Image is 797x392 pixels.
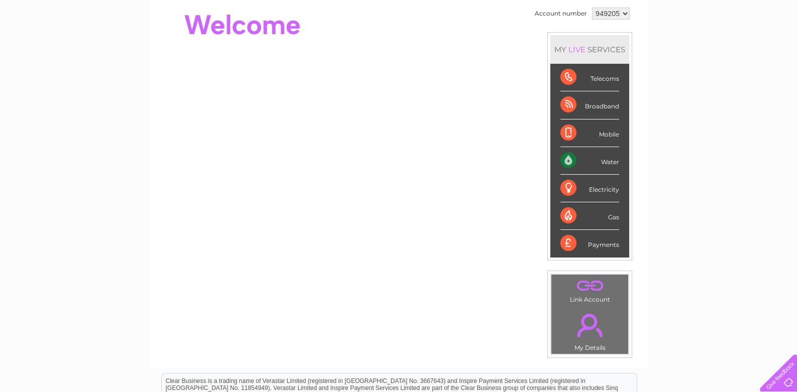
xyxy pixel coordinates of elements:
div: LIVE [566,45,587,54]
a: Blog [710,43,724,50]
a: . [554,277,626,295]
a: 0333 014 3131 [608,5,677,18]
a: Energy [645,43,667,50]
div: Telecoms [560,64,619,91]
td: Link Account [551,274,629,306]
div: Electricity [560,175,619,202]
a: . [554,308,626,343]
div: Payments [560,230,619,257]
div: Clear Business is a trading name of Verastar Limited (registered in [GEOGRAPHIC_DATA] No. 3667643... [162,6,637,49]
div: Broadband [560,91,619,119]
td: My Details [551,305,629,354]
div: Mobile [560,119,619,147]
a: Contact [730,43,755,50]
a: Water [620,43,639,50]
div: Gas [560,202,619,230]
td: Account number [532,5,589,22]
a: Telecoms [673,43,704,50]
div: MY SERVICES [550,35,629,64]
a: Log out [764,43,787,50]
img: logo.png [28,26,79,57]
div: Water [560,147,619,175]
